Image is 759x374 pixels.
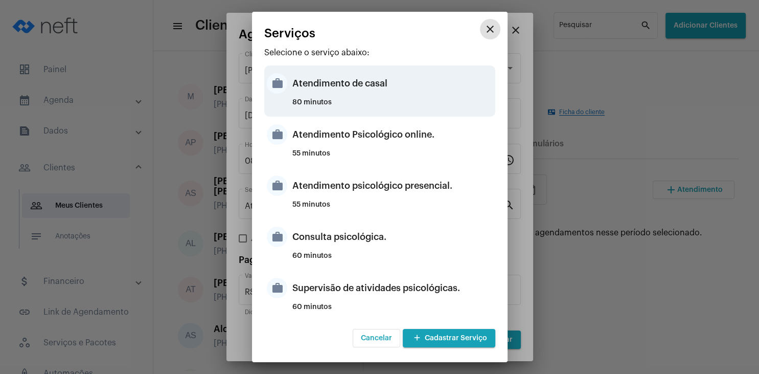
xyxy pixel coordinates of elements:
[292,99,493,114] div: 80 minutos
[292,68,493,99] div: Atendimento de casal
[292,303,493,319] div: 60 minutos
[411,335,487,342] span: Cadastrar Serviço
[292,222,493,252] div: Consulta psicológica.
[484,23,496,35] mat-icon: close
[267,227,287,247] mat-icon: work
[411,332,423,345] mat-icon: add
[292,170,493,201] div: Atendimento psicológico presencial.
[292,273,493,303] div: Supervisão de atividades psicológicas.
[292,201,493,216] div: 55 minutos
[403,329,495,347] button: Cadastrar Serviço
[267,124,287,145] mat-icon: work
[267,175,287,196] mat-icon: work
[264,48,495,57] p: Selecione o serviço abaixo:
[292,119,493,150] div: Atendimento Psicológico online.
[361,335,392,342] span: Cancelar
[353,329,400,347] button: Cancelar
[267,73,287,94] mat-icon: work
[292,252,493,268] div: 60 minutos
[292,150,493,165] div: 55 minutos
[264,27,315,40] span: Serviços
[267,278,287,298] mat-icon: work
